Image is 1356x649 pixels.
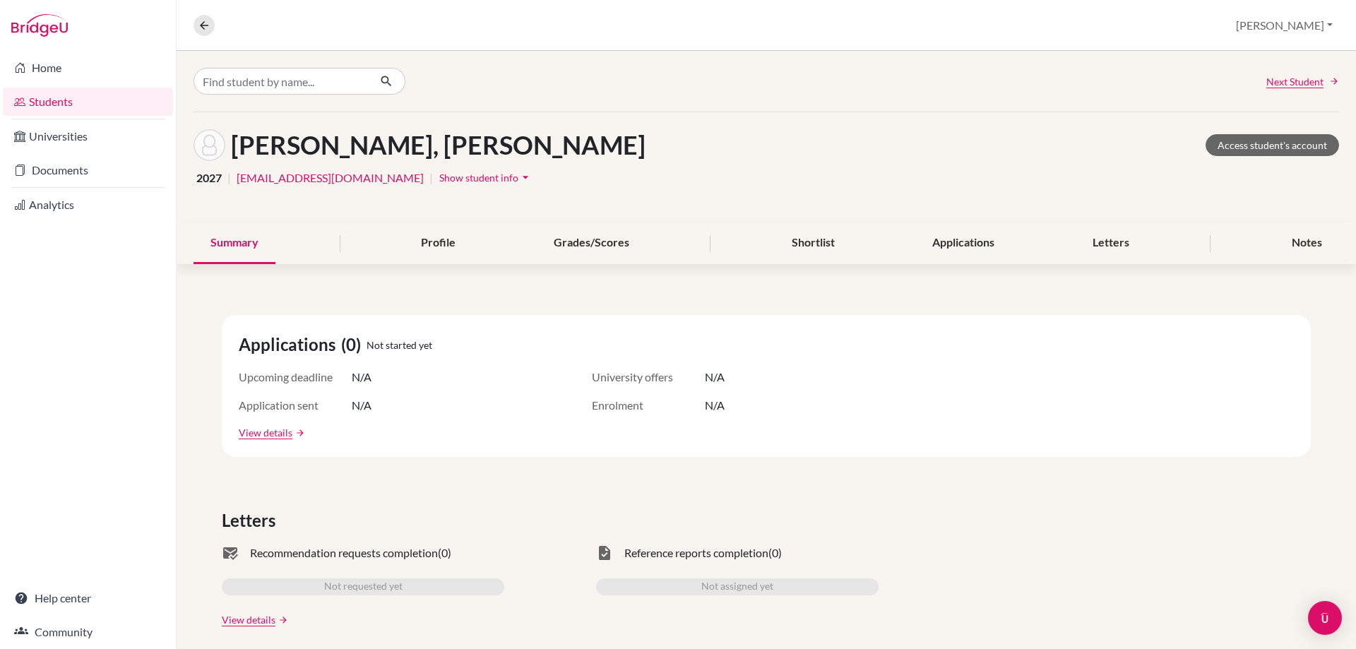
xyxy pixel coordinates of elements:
span: Letters [222,508,281,533]
a: Next Student [1266,74,1339,89]
span: Next Student [1266,74,1324,89]
a: Help center [3,584,173,612]
span: University offers [592,369,705,386]
div: Applications [915,222,1011,264]
span: Applications [239,332,341,357]
div: Grades/Scores [537,222,646,264]
button: [PERSON_NAME] [1230,12,1339,39]
div: Summary [194,222,275,264]
span: Show student info [439,172,518,184]
span: (0) [438,544,451,561]
i: arrow_drop_down [518,170,533,184]
span: task [596,544,613,561]
a: Access student's account [1206,134,1339,156]
img: Bridge-U [11,14,68,37]
a: Analytics [3,191,173,219]
div: Profile [404,222,472,264]
span: N/A [705,397,725,414]
span: Not requested yet [324,578,403,595]
span: Not assigned yet [701,578,773,595]
span: Recommendation requests completion [250,544,438,561]
input: Find student by name... [194,68,369,95]
a: arrow_forward [275,615,288,625]
span: | [429,169,433,186]
img: Max Allard Klenell's avatar [194,129,225,161]
span: 2027 [196,169,222,186]
span: N/A [705,369,725,386]
button: Show student infoarrow_drop_down [439,167,533,189]
a: View details [222,612,275,627]
div: Open Intercom Messenger [1308,601,1342,635]
a: arrow_forward [292,428,305,438]
div: Notes [1275,222,1339,264]
div: Letters [1076,222,1146,264]
span: Not started yet [367,338,432,352]
a: [EMAIL_ADDRESS][DOMAIN_NAME] [237,169,424,186]
a: Students [3,88,173,116]
span: | [227,169,231,186]
span: (0) [341,332,367,357]
a: Documents [3,156,173,184]
a: Community [3,618,173,646]
a: Universities [3,122,173,150]
span: Reference reports completion [624,544,768,561]
h1: [PERSON_NAME], [PERSON_NAME] [231,130,646,160]
span: mark_email_read [222,544,239,561]
div: Shortlist [775,222,852,264]
span: Application sent [239,397,352,414]
span: N/A [352,369,371,386]
a: Home [3,54,173,82]
a: View details [239,425,292,440]
span: Upcoming deadline [239,369,352,386]
span: Enrolment [592,397,705,414]
span: N/A [352,397,371,414]
span: (0) [768,544,782,561]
